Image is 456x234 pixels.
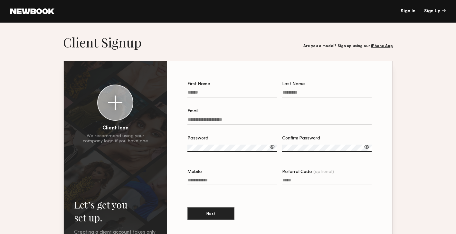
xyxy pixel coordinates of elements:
[187,207,234,220] button: Next
[313,170,334,174] span: (optional)
[401,9,415,14] a: Sign In
[187,82,277,86] div: First Name
[282,170,372,174] div: Referral Code
[303,44,393,48] div: Are you a model? Sign up using our
[74,198,157,224] h2: Let’s get you set up.
[424,9,446,14] div: Sign Up
[282,82,372,86] div: Last Name
[187,117,372,125] input: Email
[187,90,277,97] input: First Name
[187,145,277,152] input: Password
[187,170,277,174] div: Mobile
[187,136,277,141] div: Password
[282,145,372,152] input: Confirm Password
[282,136,372,141] div: Confirm Password
[83,134,148,144] div: We recommend using your company logo if you have one
[282,178,372,185] input: Referral Code(optional)
[282,90,372,97] input: Last Name
[102,126,128,131] div: Client Icon
[187,178,277,185] input: Mobile
[371,44,393,48] a: iPhone App
[187,109,372,114] div: Email
[63,34,142,50] h1: Client Signup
